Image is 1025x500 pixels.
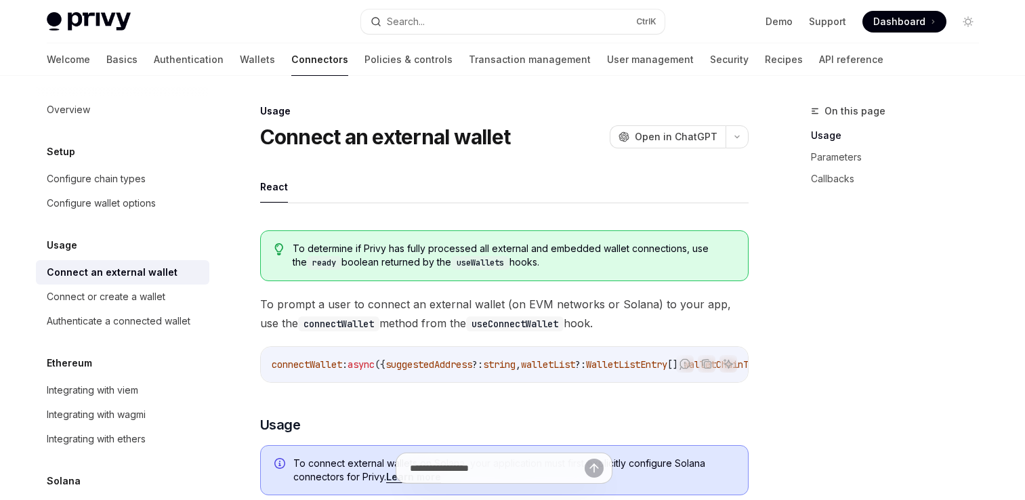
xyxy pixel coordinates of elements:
code: useWallets [451,256,509,270]
a: Callbacks [811,168,990,190]
span: Ctrl K [636,16,656,27]
a: Overview [36,98,209,122]
button: Copy the contents from the code block [698,355,715,373]
div: Overview [47,102,90,118]
button: Toggle dark mode [957,11,979,33]
a: Demo [766,15,793,28]
a: Wallets [240,43,275,76]
span: WalletListEntry [586,358,667,371]
a: Transaction management [469,43,591,76]
a: Basics [106,43,138,76]
span: walletList [521,358,575,371]
a: Configure wallet options [36,191,209,215]
code: connectWallet [298,316,379,331]
span: Dashboard [873,15,925,28]
span: Open in ChatGPT [635,130,717,144]
img: light logo [47,12,131,31]
a: Connect an external wallet [36,260,209,285]
span: ?: [575,358,586,371]
a: Support [809,15,846,28]
div: Authenticate a connected wallet [47,313,190,329]
code: useConnectWallet [466,316,564,331]
div: Search... [387,14,425,30]
div: Connect or create a wallet [47,289,165,305]
span: ?: [472,358,483,371]
button: Open in ChatGPT [610,125,726,148]
div: Connect an external wallet [47,264,177,280]
a: Usage [811,125,990,146]
div: Integrating with viem [47,382,138,398]
button: Search...CtrlK [361,9,665,34]
h5: Setup [47,144,75,160]
div: Integrating with wagmi [47,407,146,423]
button: Report incorrect code [676,355,694,373]
svg: Tip [274,243,284,255]
a: Authentication [154,43,224,76]
a: Integrating with wagmi [36,402,209,427]
h1: Connect an external wallet [260,125,511,149]
span: To prompt a user to connect an external wallet (on EVM networks or Solana) to your app, use the m... [260,295,749,333]
h5: Usage [47,237,77,253]
span: async [348,358,375,371]
span: suggestedAddress [385,358,472,371]
button: Send message [585,459,604,478]
h5: Ethereum [47,355,92,371]
a: Recipes [765,43,803,76]
code: ready [307,256,341,270]
div: Configure wallet options [47,195,156,211]
a: Dashboard [862,11,946,33]
a: Connect or create a wallet [36,285,209,309]
span: [], [667,358,684,371]
span: On this page [824,103,885,119]
div: Configure chain types [47,171,146,187]
a: Integrating with ethers [36,427,209,451]
span: ({ [375,358,385,371]
span: string [483,358,516,371]
a: User management [607,43,694,76]
span: To determine if Privy has fully processed all external and embedded wallet connections, use the b... [293,242,734,270]
a: Parameters [811,146,990,168]
a: Configure chain types [36,167,209,191]
div: Integrating with ethers [47,431,146,447]
a: API reference [819,43,883,76]
h5: Solana [47,473,81,489]
a: Policies & controls [364,43,453,76]
span: , [516,358,521,371]
span: connectWallet [272,358,342,371]
div: Usage [260,104,749,118]
a: Security [710,43,749,76]
a: Authenticate a connected wallet [36,309,209,333]
button: React [260,171,288,203]
button: Ask AI [719,355,737,373]
a: Connectors [291,43,348,76]
a: Integrating with viem [36,378,209,402]
span: Usage [260,415,301,434]
span: : [342,358,348,371]
a: Welcome [47,43,90,76]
